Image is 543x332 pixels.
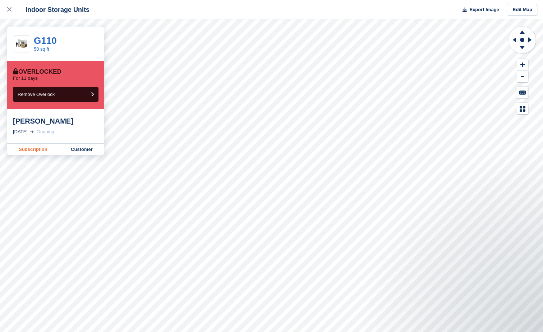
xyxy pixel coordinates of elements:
img: 50-sqft-unit.jpg [13,38,30,50]
div: [PERSON_NAME] [13,117,98,125]
span: Remove Overlock [18,92,55,97]
div: Ongoing [37,128,54,135]
button: Export Image [458,4,499,16]
span: Export Image [469,6,499,13]
button: Keyboard Shortcuts [517,87,528,98]
button: Zoom Out [517,71,528,83]
div: Overlocked [13,68,61,75]
div: [DATE] [13,128,28,135]
button: Remove Overlock [13,87,98,102]
button: Map Legend [517,103,528,115]
a: 50 sq ft [34,46,49,52]
a: Edit Map [508,4,537,16]
img: arrow-right-light-icn-cde0832a797a2874e46488d9cf13f60e5c3a73dbe684e267c42b8395dfbc2abf.svg [30,130,34,133]
a: G110 [34,35,57,46]
a: Subscription [7,144,59,155]
a: Customer [59,144,104,155]
div: Indoor Storage Units [19,5,89,14]
button: Zoom In [517,59,528,71]
p: For 11 days [13,75,38,81]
